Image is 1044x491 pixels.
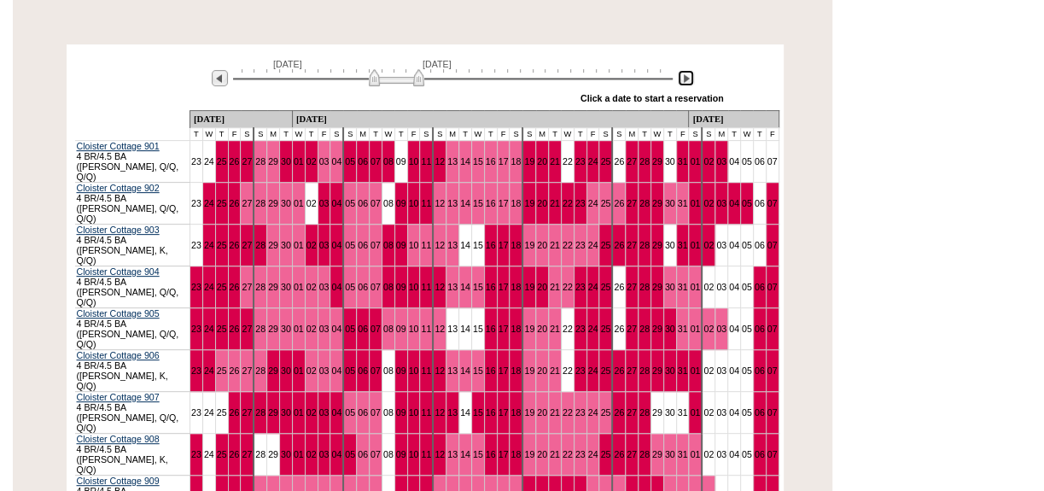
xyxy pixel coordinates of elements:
a: 19 [524,198,534,208]
a: 30 [281,324,291,334]
a: 01 [690,198,700,208]
a: 30 [281,407,291,418]
a: 23 [191,282,201,292]
a: Cloister Cottage 902 [77,183,160,193]
a: 09 [396,282,406,292]
a: 03 [319,156,330,167]
a: 12 [435,156,445,167]
a: 30 [665,324,675,334]
a: 04 [729,282,739,292]
a: 31 [678,198,688,208]
a: 25 [600,156,610,167]
a: 26 [230,365,240,376]
a: 12 [435,240,445,250]
a: 17 [499,282,509,292]
a: 01 [294,198,304,208]
a: 06 [755,324,765,334]
a: 12 [435,324,445,334]
a: 09 [396,240,406,250]
a: 26 [230,282,240,292]
a: 31 [678,365,688,376]
a: 30 [665,156,675,167]
a: 31 [678,156,688,167]
a: 22 [563,282,573,292]
a: 29 [268,365,278,376]
a: 27 [627,282,637,292]
a: 25 [217,198,227,208]
a: 13 [447,240,458,250]
a: 03 [319,240,330,250]
a: 27 [627,240,637,250]
a: Cloister Cottage 905 [77,308,160,319]
a: 26 [614,282,624,292]
a: 04 [729,156,739,167]
a: 14 [460,240,470,250]
a: 07 [370,365,381,376]
a: 24 [588,282,598,292]
a: 02 [306,198,317,208]
a: 18 [510,282,521,292]
a: 03 [319,282,330,292]
a: 15 [473,282,483,292]
a: 02 [703,324,714,334]
a: 30 [665,240,675,250]
a: 11 [421,365,431,376]
a: 29 [268,282,278,292]
a: 16 [486,282,496,292]
a: 01 [294,156,304,167]
a: 07 [767,240,778,250]
a: 24 [204,407,214,418]
a: 21 [550,156,560,167]
a: 02 [306,365,317,376]
a: Cloister Cottage 904 [77,266,160,277]
a: 04 [331,407,341,418]
a: 25 [217,240,227,250]
a: 29 [268,198,278,208]
a: 29 [268,407,278,418]
a: 25 [600,282,610,292]
a: 09 [396,365,406,376]
a: 25 [217,407,227,418]
a: 05 [345,407,355,418]
a: 25 [600,324,610,334]
a: 14 [460,324,470,334]
a: 06 [358,365,368,376]
a: 28 [639,198,650,208]
a: 02 [306,156,317,167]
a: 12 [435,365,445,376]
a: 01 [690,282,700,292]
a: 26 [614,198,624,208]
a: 18 [510,365,521,376]
a: 30 [281,282,291,292]
a: 22 [563,198,573,208]
a: 03 [716,282,726,292]
a: 14 [460,365,470,376]
a: 29 [652,198,662,208]
a: 06 [755,240,765,250]
a: 06 [755,156,765,167]
a: 08 [383,198,394,208]
a: 28 [255,282,265,292]
a: 09 [396,198,406,208]
a: 17 [499,240,509,250]
a: 26 [230,407,240,418]
a: 28 [255,407,265,418]
a: 28 [639,365,650,376]
a: 24 [588,156,598,167]
a: 30 [665,198,675,208]
a: 08 [383,240,394,250]
a: 28 [255,156,265,167]
a: 05 [345,156,355,167]
a: 10 [409,365,419,376]
a: 24 [204,198,214,208]
a: 30 [665,282,675,292]
a: Cloister Cottage 903 [77,225,160,235]
a: 19 [524,365,534,376]
a: 07 [370,240,381,250]
a: 12 [435,282,445,292]
a: 23 [575,365,586,376]
a: 04 [729,240,739,250]
a: 18 [510,198,521,208]
a: 17 [499,324,509,334]
a: 16 [486,240,496,250]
